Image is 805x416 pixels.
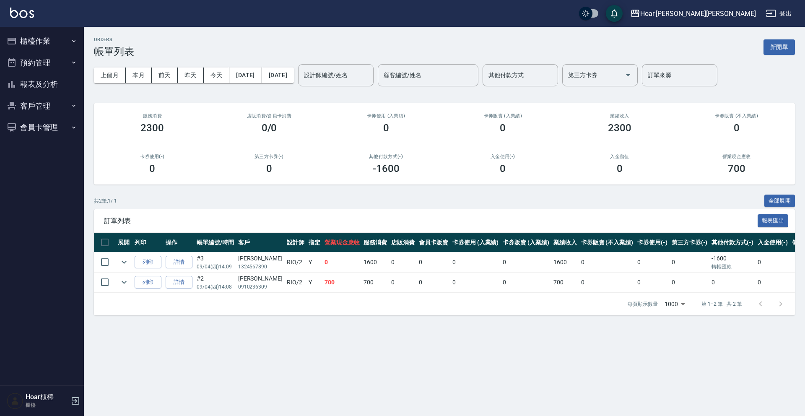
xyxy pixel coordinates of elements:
[118,256,130,268] button: expand row
[94,197,117,205] p: 共 2 筆, 1 / 1
[389,273,417,292] td: 0
[670,233,710,252] th: 第三方卡券(-)
[661,293,688,315] div: 1000
[640,8,756,19] div: Hoar [PERSON_NAME][PERSON_NAME]
[454,154,551,159] h2: 入金使用(-)
[373,163,400,174] h3: -1600
[195,273,236,292] td: #2
[670,273,710,292] td: 0
[266,163,272,174] h3: 0
[383,122,389,134] h3: 0
[758,216,789,224] a: 報表匯出
[262,68,294,83] button: [DATE]
[221,154,318,159] h2: 第三方卡券(-)
[389,252,417,272] td: 0
[501,273,551,292] td: 0
[195,252,236,272] td: #3
[579,252,635,272] td: 0
[306,233,322,252] th: 指定
[670,252,710,272] td: 0
[285,233,306,252] th: 設計師
[3,52,80,74] button: 預約管理
[728,163,745,174] h3: 700
[229,68,262,83] button: [DATE]
[763,39,795,55] button: 新開單
[551,252,579,272] td: 1600
[236,233,285,252] th: 客戶
[763,6,795,21] button: 登出
[579,273,635,292] td: 0
[551,233,579,252] th: 業績收入
[10,8,34,18] img: Logo
[238,283,283,291] p: 0910236309
[104,113,201,119] h3: 服務消費
[709,233,756,252] th: 其他付款方式(-)
[628,300,658,308] p: 每頁顯示數量
[118,276,130,289] button: expand row
[306,252,322,272] td: Y
[734,122,740,134] h3: 0
[94,37,134,42] h2: ORDERS
[709,273,756,292] td: 0
[450,233,501,252] th: 卡券使用 (入業績)
[197,283,234,291] p: 09/04 (四) 14:08
[116,233,132,252] th: 展開
[338,154,434,159] h2: 其他付款方式(-)
[140,122,164,134] h3: 2300
[338,113,434,119] h2: 卡券使用 (入業績)
[551,273,579,292] td: 700
[7,393,23,409] img: Person
[164,233,195,252] th: 操作
[135,256,161,269] button: 列印
[195,233,236,252] th: 帳單編號/時間
[306,273,322,292] td: Y
[26,393,68,401] h5: Hoar櫃檯
[178,68,204,83] button: 昨天
[26,401,68,409] p: 櫃檯
[104,217,758,225] span: 訂單列表
[758,214,789,227] button: 報表匯出
[238,274,283,283] div: [PERSON_NAME]
[756,273,790,292] td: 0
[3,73,80,95] button: 報表及分析
[709,252,756,272] td: -1600
[635,273,670,292] td: 0
[322,252,362,272] td: 0
[149,163,155,174] h3: 0
[94,46,134,57] h3: 帳單列表
[238,254,283,263] div: [PERSON_NAME]
[763,43,795,51] a: 新開單
[454,113,551,119] h2: 卡券販賣 (入業績)
[3,117,80,138] button: 會員卡管理
[606,5,623,22] button: save
[688,154,785,159] h2: 營業現金應收
[104,154,201,159] h2: 卡券使用(-)
[756,252,790,272] td: 0
[285,252,306,272] td: RIO /2
[238,263,283,270] p: 1324567890
[322,233,362,252] th: 營業現金應收
[500,122,506,134] h3: 0
[617,163,623,174] h3: 0
[579,233,635,252] th: 卡券販賣 (不入業績)
[608,122,631,134] h3: 2300
[135,276,161,289] button: 列印
[417,273,450,292] td: 0
[3,30,80,52] button: 櫃檯作業
[361,233,389,252] th: 服務消費
[500,163,506,174] h3: 0
[756,233,790,252] th: 入金使用(-)
[166,276,192,289] a: 詳情
[3,95,80,117] button: 客戶管理
[712,263,753,270] p: 轉帳匯款
[126,68,152,83] button: 本月
[450,273,501,292] td: 0
[152,68,178,83] button: 前天
[204,68,230,83] button: 今天
[417,252,450,272] td: 0
[361,252,389,272] td: 1600
[450,252,501,272] td: 0
[132,233,164,252] th: 列印
[221,113,318,119] h2: 店販消費 /會員卡消費
[764,195,795,208] button: 全部展開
